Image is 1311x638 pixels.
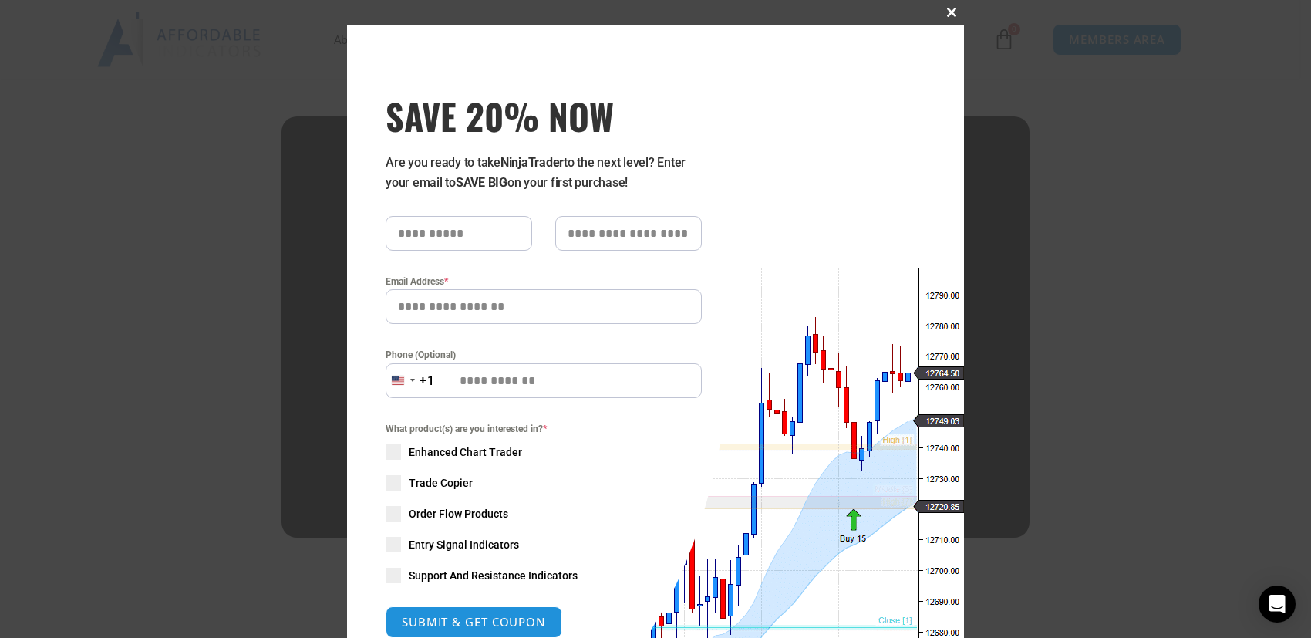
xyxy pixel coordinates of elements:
div: +1 [420,371,435,391]
p: Are you ready to take to the next level? Enter your email to on your first purchase! [386,153,702,193]
span: Support And Resistance Indicators [409,568,578,583]
label: Support And Resistance Indicators [386,568,702,583]
strong: SAVE BIG [456,175,507,190]
label: Trade Copier [386,475,702,491]
button: SUBMIT & GET COUPON [386,606,562,638]
strong: NinjaTrader [500,155,564,170]
span: Entry Signal Indicators [409,537,519,552]
label: Enhanced Chart Trader [386,444,702,460]
span: Order Flow Products [409,506,508,522]
span: Enhanced Chart Trader [409,444,522,460]
span: What product(s) are you interested in? [386,421,702,437]
span: Trade Copier [409,475,473,491]
label: Email Address [386,274,702,289]
button: Selected country [386,363,435,398]
label: Order Flow Products [386,506,702,522]
span: SAVE 20% NOW [386,94,702,137]
label: Phone (Optional) [386,347,702,363]
label: Entry Signal Indicators [386,537,702,552]
div: Open Intercom Messenger [1259,586,1296,623]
